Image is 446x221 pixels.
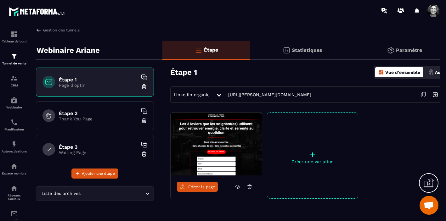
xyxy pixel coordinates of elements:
h6: Étape 3 [59,144,138,150]
p: Webinaire Ariane [37,44,100,57]
img: formation [10,52,18,60]
p: Étape [204,47,218,53]
a: automationsautomationsWebinaire [2,92,27,114]
img: scheduler [10,119,18,126]
img: email [10,210,18,218]
p: Réseaux Sociaux [2,194,27,201]
p: Waiting Page [59,150,138,155]
a: formationformationTableau de bord [2,26,27,48]
h3: Étape 1 [170,68,197,77]
img: image [171,113,262,175]
a: automationsautomationsAutomatisations [2,136,27,158]
p: Paramètre [396,47,422,53]
img: setting-gr.5f69749f.svg [387,47,394,54]
div: Search for option [36,186,154,201]
a: [URL][PERSON_NAME][DOMAIN_NAME] [225,92,311,97]
img: trash [141,117,147,124]
img: arrow [36,27,42,33]
img: automations [10,141,18,148]
span: Éditer la page [188,185,215,189]
p: Thank You Page [59,116,138,121]
img: automations [10,163,18,170]
p: CRM [2,84,27,87]
input: Search for option [82,190,144,197]
a: Éditer la page [177,182,218,192]
img: bars-o.4a397970.svg [195,46,202,54]
img: social-network [10,185,18,192]
p: + [267,150,358,159]
img: trash [141,84,147,90]
p: Automatisations [2,150,27,153]
img: formation [10,30,18,38]
a: formationformationTunnel de vente [2,48,27,70]
img: trash [141,151,147,157]
button: Ajouter une étape [71,169,118,179]
a: Gestion des tunnels [36,27,80,33]
a: schedulerschedulerPlanificateur [2,114,27,136]
p: Page d'optin [59,83,138,88]
span: Ajouter une étape [82,170,115,177]
h6: Étape 2 [59,110,138,116]
p: Statistiques [292,47,322,53]
img: formation [10,75,18,82]
img: dashboard-orange.40269519.svg [378,69,384,75]
p: Planificateur [2,128,27,131]
span: Linkedin organic [174,92,210,97]
img: logo [9,6,65,17]
a: automationsautomationsEspace membre [2,158,27,180]
p: Tunnel de vente [2,62,27,65]
img: stats.20deebd0.svg [283,47,290,54]
a: Ouvrir le chat [420,196,438,215]
img: arrow-next.bcc2205e.svg [429,89,441,101]
a: formationformationCRM [2,70,27,92]
img: actions.d6e523a2.png [428,69,434,75]
p: Vue d'ensemble [385,70,420,75]
h6: Étape 1 [59,77,138,83]
p: Espace membre [2,172,27,175]
span: Liste des archives [40,190,82,197]
a: social-networksocial-networkRéseaux Sociaux [2,180,27,205]
p: Créer une variation [267,159,358,164]
img: automations [10,97,18,104]
p: Tableau de bord [2,40,27,43]
p: Webinaire [2,106,27,109]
